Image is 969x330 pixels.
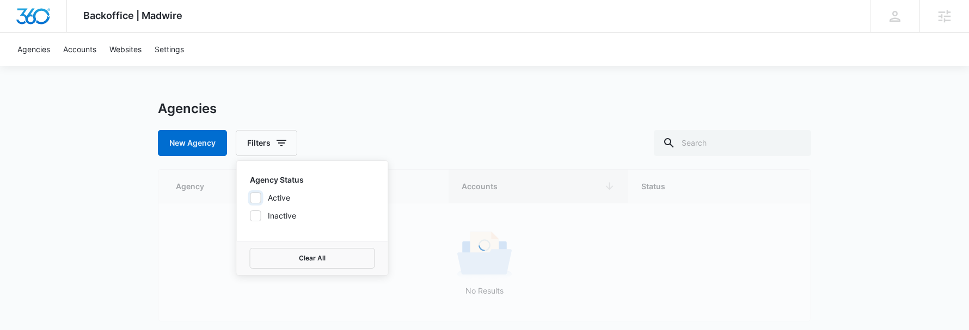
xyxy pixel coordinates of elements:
a: New Agency [158,130,227,156]
a: Agencies [11,33,57,66]
p: Agency Status [250,174,375,185]
input: Search [654,130,811,156]
a: Accounts [57,33,103,66]
button: Filters [236,130,297,156]
label: Active [250,192,375,203]
label: Inactive [250,210,375,221]
button: Clear All [250,248,375,269]
h1: Agencies [158,101,217,117]
span: Backoffice | Madwire [83,10,182,21]
a: Websites [103,33,148,66]
a: Settings [148,33,191,66]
